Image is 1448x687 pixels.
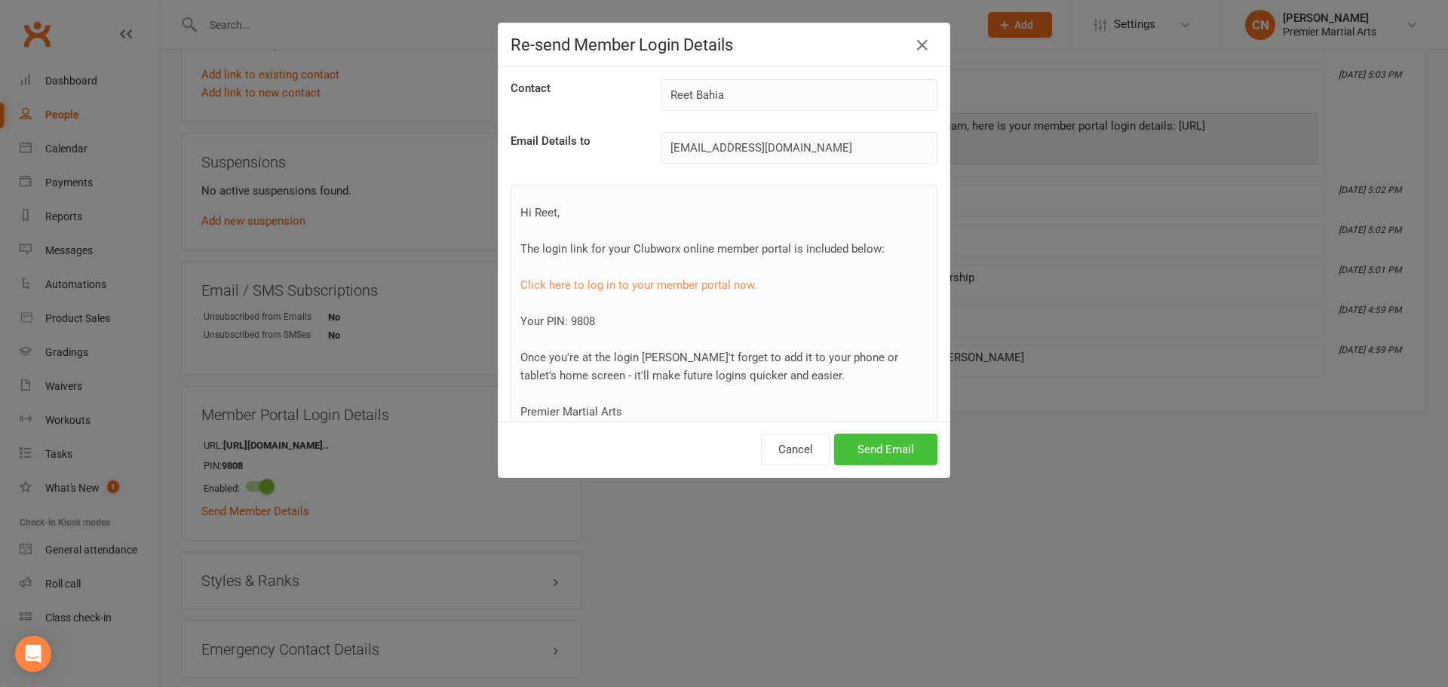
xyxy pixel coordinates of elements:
button: Close [910,33,934,57]
a: Click here to log in to your member portal now. [520,278,757,292]
span: Your PIN: 9808 [520,314,595,328]
button: Cancel [761,434,830,465]
button: Send Email [834,434,937,465]
span: The login link for your Clubworx online member portal is included below: [520,242,885,256]
label: Email Details to [511,132,591,150]
div: Open Intercom Messenger [15,636,51,672]
span: Hi Reet, [520,206,560,219]
h4: Re-send Member Login Details [511,35,937,54]
span: Once you're at the login [PERSON_NAME]'t forget to add it to your phone or tablet's home screen -... [520,351,898,382]
label: Contact [511,79,551,97]
span: Premier Martial Arts [520,405,622,419]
